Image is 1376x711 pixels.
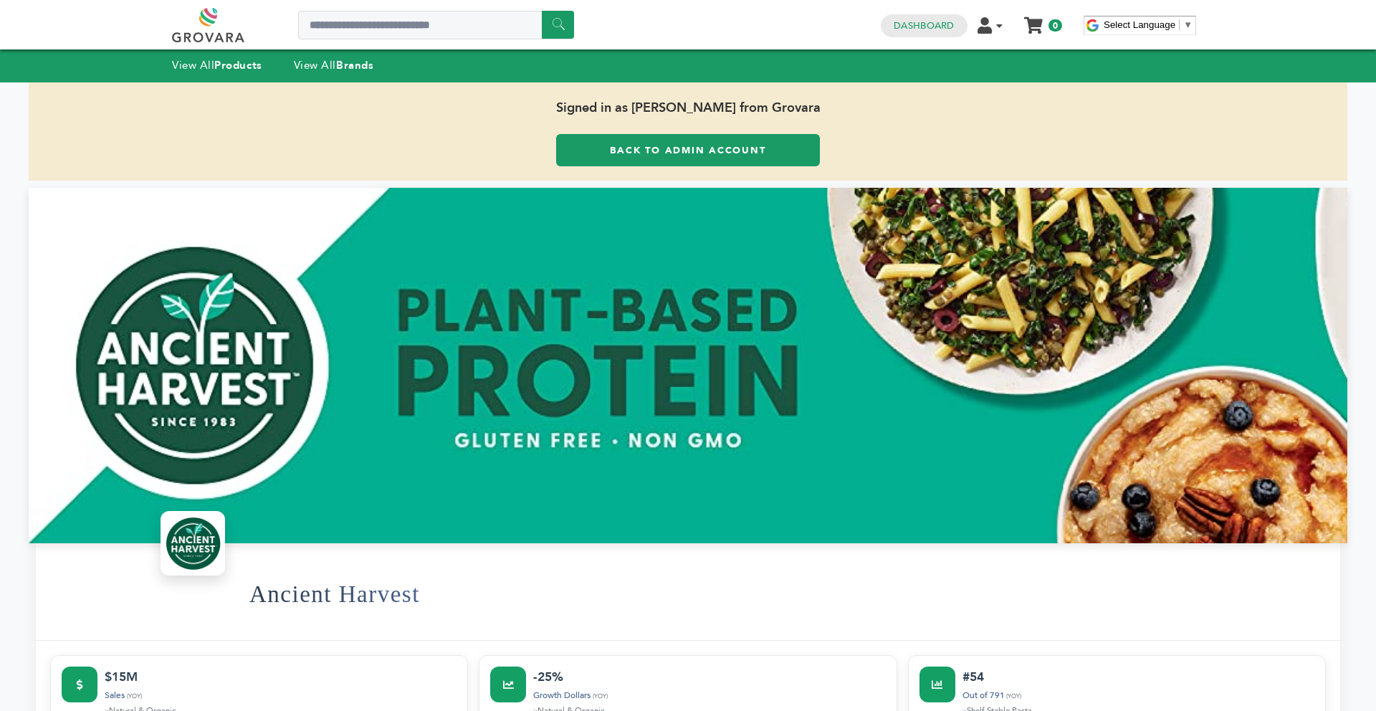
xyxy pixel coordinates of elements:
a: Dashboard [894,19,954,32]
span: 0 [1048,19,1062,32]
a: My Cart [1026,13,1042,28]
strong: Products [214,58,262,72]
a: Back to Admin Account [556,134,820,166]
span: Signed in as [PERSON_NAME] from Grovara [29,82,1347,134]
div: Growth Dollars [533,689,885,702]
span: (YOY) [1006,692,1021,700]
div: Sales [105,689,457,702]
span: Select Language [1104,19,1175,30]
h1: Ancient Harvest [249,559,420,629]
span: ​ [1179,19,1180,30]
a: View AllProducts [172,58,262,72]
div: $15M [105,667,457,687]
span: (YOY) [593,692,608,700]
img: Ancient Harvest Logo [164,515,221,572]
span: ▼ [1183,19,1193,30]
input: Search a product or brand... [298,11,574,39]
a: View AllBrands [294,58,374,72]
div: #54 [962,667,1314,687]
strong: Brands [336,58,373,72]
a: Select Language​ [1104,19,1193,30]
span: (YOY) [127,692,142,700]
div: Out of 791 [962,689,1314,702]
div: -25% [533,667,885,687]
